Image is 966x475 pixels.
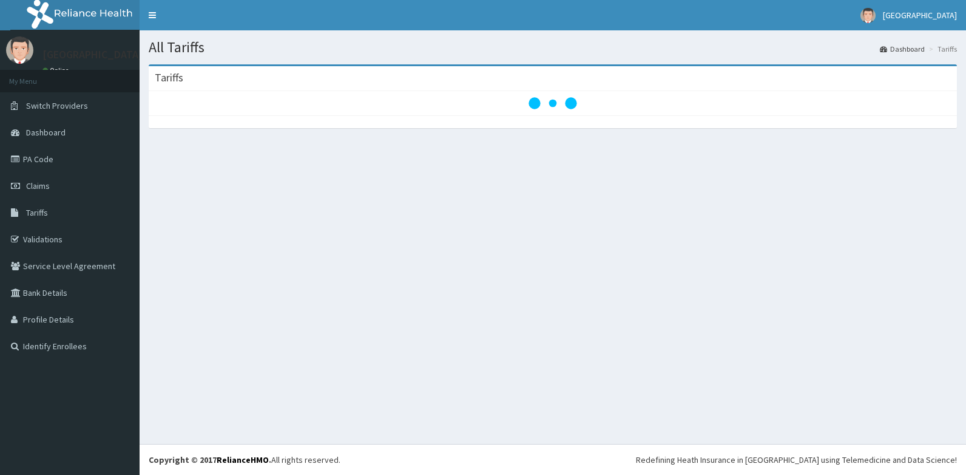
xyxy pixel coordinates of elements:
[880,44,925,54] a: Dashboard
[26,100,88,111] span: Switch Providers
[42,66,72,75] a: Online
[155,72,183,83] h3: Tariffs
[26,127,66,138] span: Dashboard
[529,79,577,128] svg: audio-loading
[149,39,957,55] h1: All Tariffs
[860,8,876,23] img: User Image
[883,10,957,21] span: [GEOGRAPHIC_DATA]
[42,49,143,60] p: [GEOGRAPHIC_DATA]
[217,454,269,465] a: RelianceHMO
[149,454,271,465] strong: Copyright © 2017 .
[140,444,966,475] footer: All rights reserved.
[26,180,50,191] span: Claims
[636,454,957,466] div: Redefining Heath Insurance in [GEOGRAPHIC_DATA] using Telemedicine and Data Science!
[26,207,48,218] span: Tariffs
[6,36,33,64] img: User Image
[926,44,957,54] li: Tariffs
